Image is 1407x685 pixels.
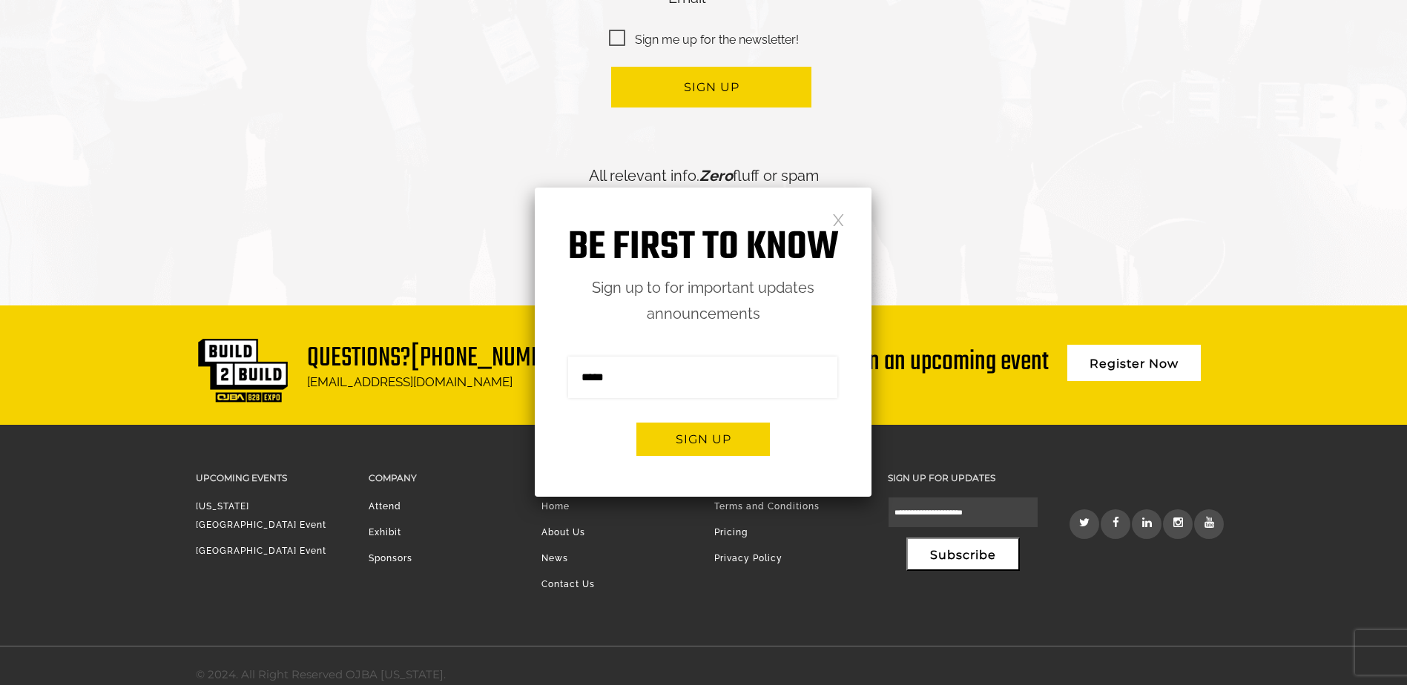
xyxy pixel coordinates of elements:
[541,579,595,589] a: Contact Us
[636,423,770,456] button: Sign up
[411,337,574,380] a: [PHONE_NUMBER]
[832,213,845,225] a: Close
[535,225,871,271] h1: Be first to know
[196,469,346,486] h3: Upcoming Events
[1067,345,1201,381] a: Register Now
[196,163,1212,189] p: All relevant info. fluff or spam
[699,167,733,185] em: Zero
[843,337,1049,376] div: Join an upcoming event
[609,30,799,49] span: Sign me up for the newsletter!
[307,374,513,389] a: [EMAIL_ADDRESS][DOMAIN_NAME]
[888,469,1038,486] h3: Sign up for updates
[369,553,412,563] a: Sponsors
[196,665,446,684] div: © 2024. All Right Reserved OJBA [US_STATE].
[906,537,1020,571] button: Subscribe
[369,469,519,486] h3: Company
[714,553,782,563] a: Privacy Policy
[369,527,401,537] a: Exhibit
[535,275,871,327] p: Sign up to for important updates announcements
[541,527,585,537] a: About Us
[714,527,748,537] a: Pricing
[307,345,574,371] h1: Questions?
[196,546,326,556] a: [GEOGRAPHIC_DATA] Event
[369,501,401,512] a: Attend
[714,501,820,512] a: Terms and Conditions
[611,67,811,107] button: Sign up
